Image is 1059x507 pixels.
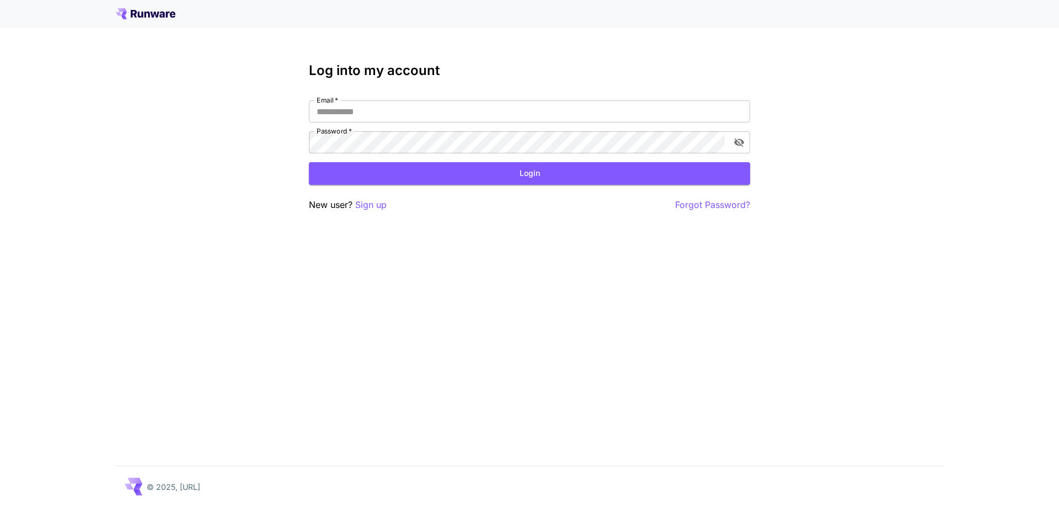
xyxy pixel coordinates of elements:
[309,63,750,78] h3: Log into my account
[355,198,387,212] button: Sign up
[317,95,338,105] label: Email
[309,162,750,185] button: Login
[309,198,387,212] p: New user?
[147,481,200,493] p: © 2025, [URL]
[317,126,352,136] label: Password
[729,132,749,152] button: toggle password visibility
[675,198,750,212] button: Forgot Password?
